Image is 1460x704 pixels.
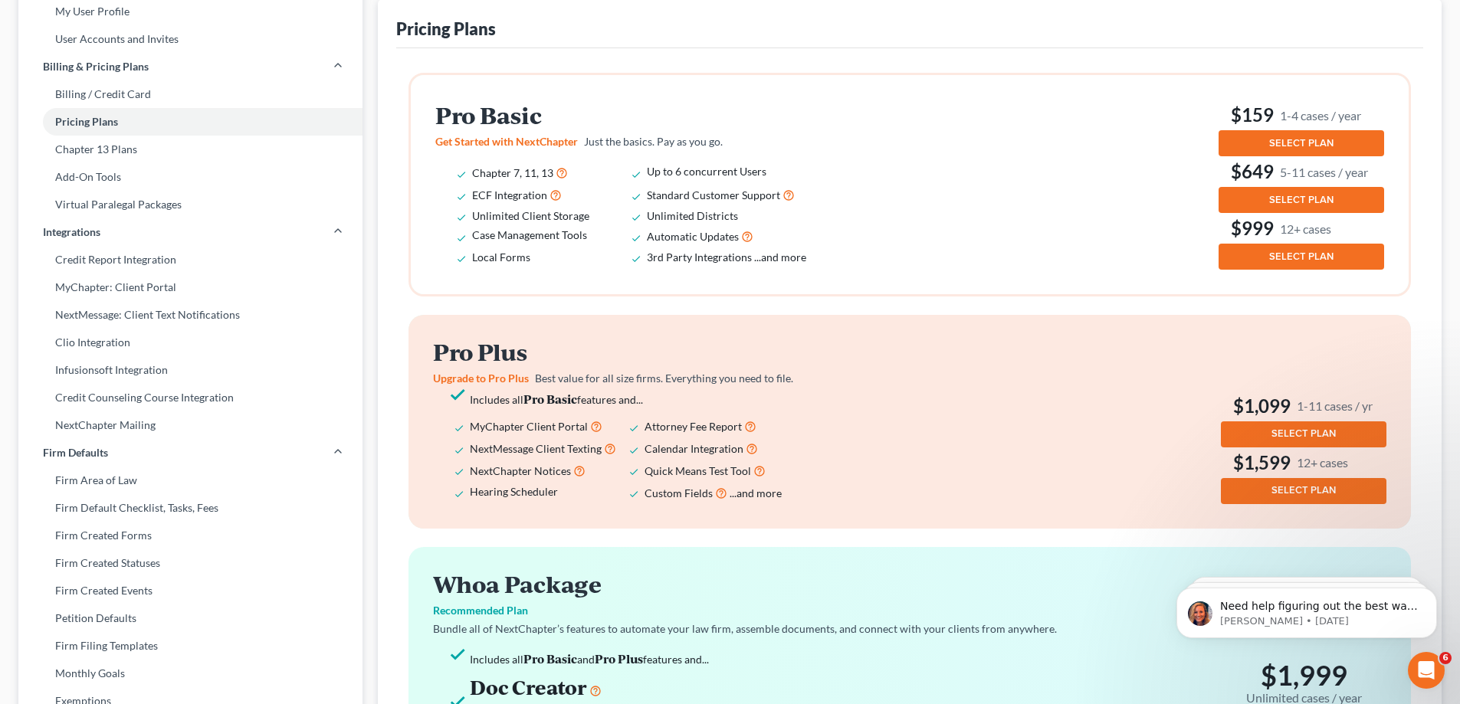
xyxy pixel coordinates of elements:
[1221,394,1386,418] h3: $1,099
[1269,137,1334,149] span: SELECT PLAN
[18,163,363,191] a: Add-On Tools
[645,486,713,499] span: Custom Fields
[647,188,780,201] span: Standard Customer Support
[647,165,766,178] span: Up to 6 concurrent Users
[1297,454,1348,470] small: 12+ cases
[18,522,363,549] a: Firm Created Forms
[433,621,1386,637] p: Bundle all of NextChapter’s features to automate your law firm, assemble documents, and connect w...
[470,649,1134,669] li: Includes all and features and...
[18,53,363,80] a: Billing & Pricing Plans
[647,230,739,243] span: Automatic Updates
[18,356,363,384] a: Infusionsoft Integration
[730,486,782,499] span: ...and more
[43,224,100,240] span: Integrations
[18,494,363,522] a: Firm Default Checklist, Tasks, Fees
[523,650,577,666] strong: Pro Basic
[1219,187,1384,213] button: SELECT PLAN
[1280,221,1331,237] small: 12+ cases
[645,420,742,433] span: Attorney Fee Report
[472,250,530,264] span: Local Forms
[18,467,363,494] a: Firm Area of Law
[535,372,793,385] span: Best value for all size firms. Everything you need to file.
[18,273,363,301] a: MyChapter: Client Portal
[18,301,363,329] a: NextMessage: Client Text Notifications
[18,108,363,136] a: Pricing Plans
[18,439,363,467] a: Firm Defaults
[1219,216,1384,241] h3: $999
[1297,398,1373,414] small: 1-11 cases / yr
[1439,652,1452,664] span: 6
[433,339,825,365] h2: Pro Plus
[18,191,363,218] a: Virtual Paralegal Packages
[18,80,363,108] a: Billing / Credit Card
[645,464,751,477] span: Quick Means Test Tool
[470,442,602,455] span: NextMessage Client Texting
[647,250,752,264] span: 3rd Party Integrations
[18,136,363,163] a: Chapter 13 Plans
[433,372,529,385] span: Upgrade to Pro Plus
[1219,244,1384,270] button: SELECT PLAN
[472,209,589,222] span: Unlimited Client Storage
[18,632,363,660] a: Firm Filing Templates
[470,675,1134,699] h3: Doc Creator
[43,445,108,460] span: Firm Defaults
[1269,250,1334,263] span: SELECT PLAN
[18,25,363,53] a: User Accounts and Invites
[472,188,547,201] span: ECF Integration
[1221,450,1386,475] h3: $1,599
[1219,159,1384,184] h3: $649
[1221,421,1386,447] button: SELECT PLAN
[18,218,363,246] a: Integrations
[396,18,496,40] div: Pricing Plans
[523,391,577,407] strong: Pro Basic
[1153,555,1460,663] iframe: Intercom notifications message
[18,604,363,632] a: Petition Defaults
[18,411,363,439] a: NextChapter Mailing
[18,577,363,604] a: Firm Created Events
[43,59,149,74] span: Billing & Pricing Plans
[584,135,723,148] span: Just the basics. Pay as you go.
[754,250,806,264] span: ...and more
[470,393,643,406] span: Includes all features and...
[1271,484,1336,496] span: SELECT PLAN
[433,603,1386,618] p: Recommended Plan
[1271,427,1336,440] span: SELECT PLAN
[470,485,558,498] span: Hearing Scheduler
[1280,107,1361,123] small: 1-4 cases / year
[1219,103,1384,127] h3: $159
[1221,478,1386,504] button: SELECT PLAN
[470,420,588,433] span: MyChapter Client Portal
[18,329,363,356] a: Clio Integration
[647,209,738,222] span: Unlimited Districts
[1280,164,1368,180] small: 5-11 cases / year
[1408,652,1445,689] iframe: Intercom live chat
[433,571,1386,597] h2: Whoa Package
[472,166,553,179] span: Chapter 7, 11, 13
[645,442,743,455] span: Calendar Integration
[18,660,363,687] a: Monthly Goals
[1269,194,1334,206] span: SELECT PLAN
[595,650,643,666] strong: Pro Plus
[470,464,571,477] span: NextChapter Notices
[18,549,363,577] a: Firm Created Statuses
[18,384,363,411] a: Credit Counseling Course Integration
[472,228,587,241] span: Case Management Tools
[18,246,363,273] a: Credit Report Integration
[1219,130,1384,156] button: SELECT PLAN
[435,103,828,128] h2: Pro Basic
[435,135,578,148] span: Get Started with NextChapter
